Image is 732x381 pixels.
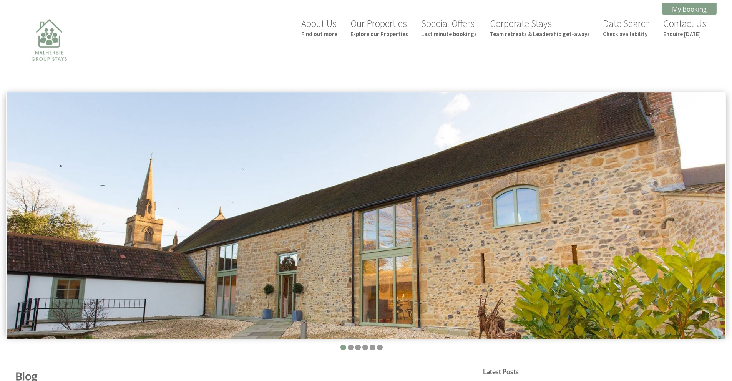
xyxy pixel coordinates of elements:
[350,30,408,38] small: Explore our Properties
[603,17,650,38] a: Date SearchCheck availability
[662,3,717,15] a: My Booking
[350,17,408,38] a: Our PropertiesExplore our Properties
[301,17,337,38] a: About UsFind out more
[301,30,337,38] small: Find out more
[663,30,706,38] small: Enquire [DATE]
[421,17,477,38] a: Special OffersLast minute bookings
[11,14,88,91] img: Malherbie Group Stays
[663,17,706,38] a: Contact UsEnquire [DATE]
[603,30,650,38] small: Check availability
[490,30,590,38] small: Team retreats & Leadership get-aways
[421,30,477,38] small: Last minute bookings
[490,17,590,38] a: Corporate StaysTeam retreats & Leadership get-aways
[483,368,519,376] a: Latest Posts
